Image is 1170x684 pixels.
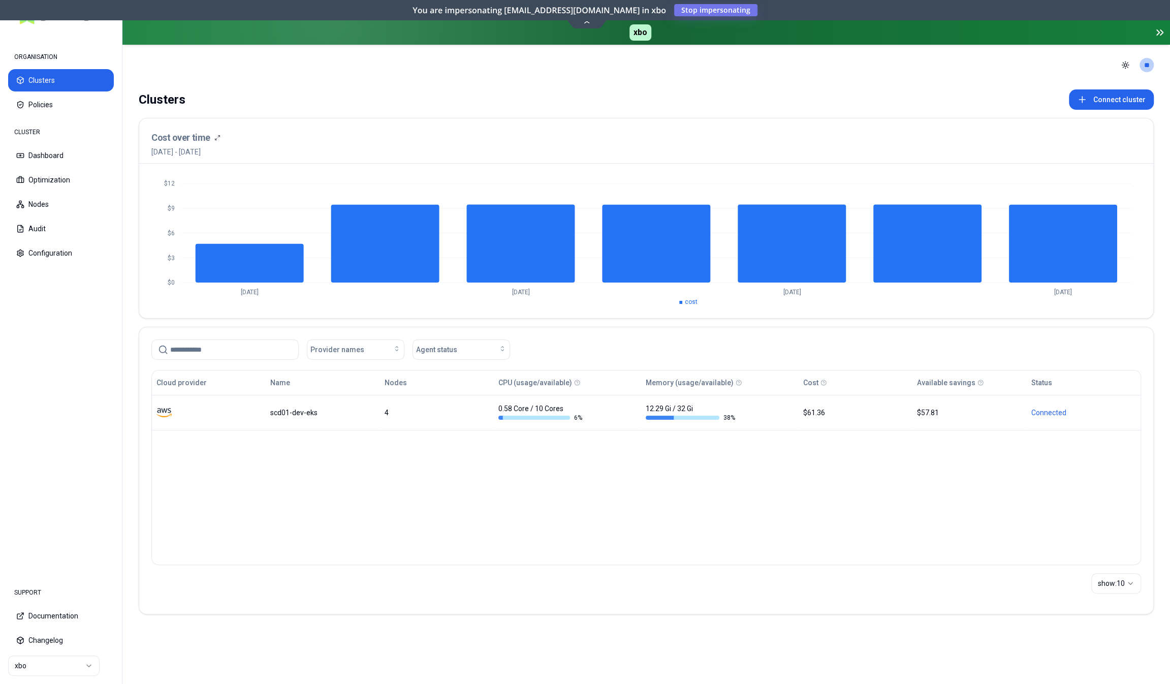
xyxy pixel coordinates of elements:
[385,408,489,418] div: 4
[783,288,801,295] tspan: [DATE]
[385,372,407,393] button: Nodes
[416,345,457,355] span: Agent status
[151,131,210,145] h3: Cost over time
[1069,89,1154,110] button: Connect cluster
[156,372,207,393] button: Cloud provider
[8,122,114,142] div: CLUSTER
[1054,288,1072,295] tspan: [DATE]
[1031,408,1136,418] div: Connected
[8,605,114,627] button: Documentation
[8,94,114,116] button: Policies
[168,205,175,212] tspan: $9
[646,372,734,393] button: Memory (usage/available)
[307,339,404,360] button: Provider names
[512,288,530,295] tspan: [DATE]
[498,414,588,422] div: 6 %
[310,345,364,355] span: Provider names
[168,230,175,237] tspan: $6
[629,24,651,41] span: xbo
[498,403,588,422] div: 0.58 Core / 10 Cores
[139,89,185,110] div: Clusters
[168,254,175,261] tspan: $3
[8,144,114,167] button: Dashboard
[917,372,975,393] button: Available savings
[270,408,375,418] div: scd01-dev-eks
[151,147,220,157] span: [DATE] - [DATE]
[917,408,1022,418] div: $57.81
[413,339,510,360] button: Agent status
[8,629,114,651] button: Changelog
[8,169,114,191] button: Optimization
[684,298,697,305] span: cost
[646,403,735,422] div: 12.29 Gi / 32 Gi
[156,405,172,420] img: aws
[8,217,114,240] button: Audit
[241,288,259,295] tspan: [DATE]
[803,408,908,418] div: $61.36
[164,180,175,187] tspan: $12
[8,193,114,215] button: Nodes
[498,372,572,393] button: CPU (usage/available)
[168,279,175,286] tspan: $0
[270,372,290,393] button: Name
[8,582,114,603] div: SUPPORT
[646,414,735,422] div: 38 %
[803,372,818,393] button: Cost
[8,69,114,91] button: Clusters
[8,242,114,264] button: Configuration
[8,47,114,67] div: ORGANISATION
[1031,378,1052,388] div: Status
